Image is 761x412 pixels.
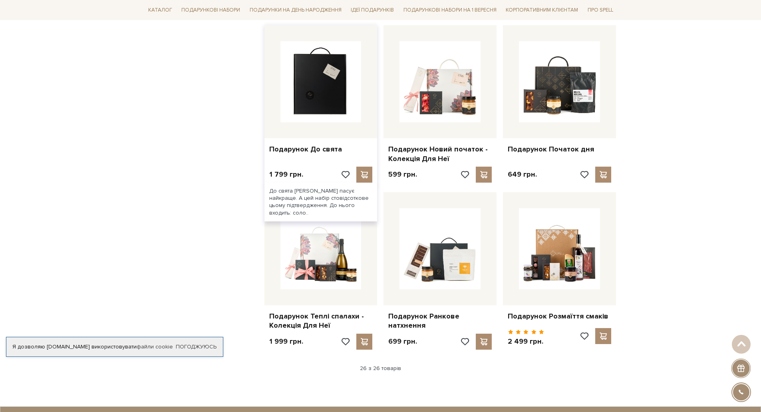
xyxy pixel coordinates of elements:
a: Подарункові набори на 1 Вересня [400,3,500,17]
p: 1 999 грн. [269,337,303,346]
p: 649 грн. [508,170,537,179]
a: Подарункові набори [178,4,243,16]
p: 699 грн. [388,337,417,346]
div: До свята [PERSON_NAME] пасує найкраще. А цей набір стовідсоткове цьому підтвердження. До нього вх... [264,183,378,221]
a: Корпоративним клієнтам [503,3,581,17]
p: 2 499 грн. [508,337,544,346]
div: 26 з 26 товарів [142,365,620,372]
img: Подарунок До свята [280,41,362,122]
p: 599 грн. [388,170,417,179]
a: Подарунок Теплі спалахи - Колекція Для Неї [269,312,373,330]
a: Погоджуюсь [176,343,217,350]
a: Каталог [145,4,175,16]
a: Подарунки на День народження [246,4,345,16]
a: файли cookie [137,343,173,350]
a: Подарунок Початок дня [508,145,611,154]
a: Подарунок Новий початок - Колекція Для Неї [388,145,492,163]
a: Подарунок Ранкове натхнення [388,312,492,330]
div: Я дозволяю [DOMAIN_NAME] використовувати [6,343,223,350]
a: Подарунок Розмаїття смаків [508,312,611,321]
a: Ідеї подарунків [348,4,397,16]
a: Про Spell [584,4,616,16]
p: 1 799 грн. [269,170,303,179]
a: Подарунок До свята [269,145,373,154]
